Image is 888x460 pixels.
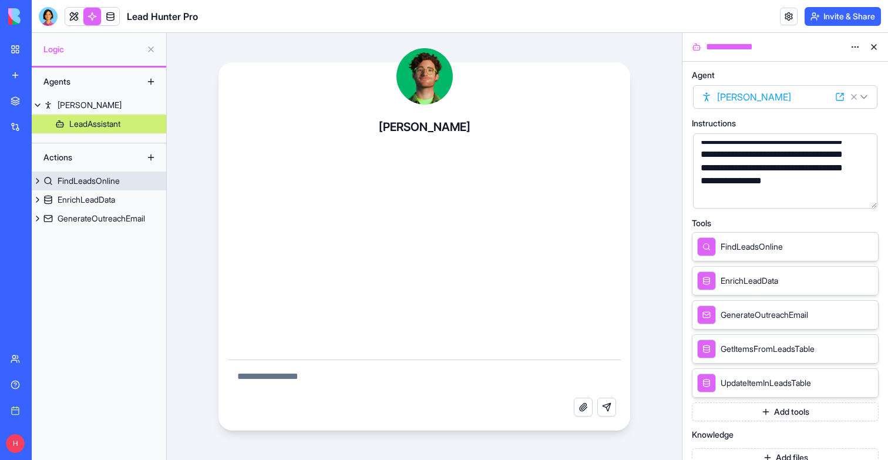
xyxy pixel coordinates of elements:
[43,43,142,55] span: Logic
[692,219,711,227] span: Tools
[379,119,470,135] h4: [PERSON_NAME]
[58,175,120,187] div: FindLeadsOnline
[32,209,166,228] a: GenerateOutreachEmail
[721,275,778,287] span: EnrichLeadData
[692,119,736,127] span: Instructions
[69,118,120,130] div: LeadAssistant
[58,99,122,111] div: [PERSON_NAME]
[692,71,715,79] span: Agent
[721,377,811,389] span: UpdateItemInLeadsTable
[58,194,115,206] div: EnrichLeadData
[805,7,881,26] button: Invite & Share
[721,309,808,321] span: GenerateOutreachEmail
[8,8,81,25] img: logo
[721,241,783,253] span: FindLeadsOnline
[127,9,198,23] h1: Lead Hunter Pro
[6,434,25,453] span: H
[32,190,166,209] a: EnrichLeadData
[692,402,879,421] button: Add tools
[721,343,815,355] span: GetItemsFromLeadsTable
[32,115,166,133] a: LeadAssistant
[32,172,166,190] a: FindLeadsOnline
[692,431,734,439] span: Knowledge
[38,148,132,167] div: Actions
[38,72,132,91] div: Agents
[58,213,145,224] div: GenerateOutreachEmail
[32,96,166,115] a: [PERSON_NAME]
